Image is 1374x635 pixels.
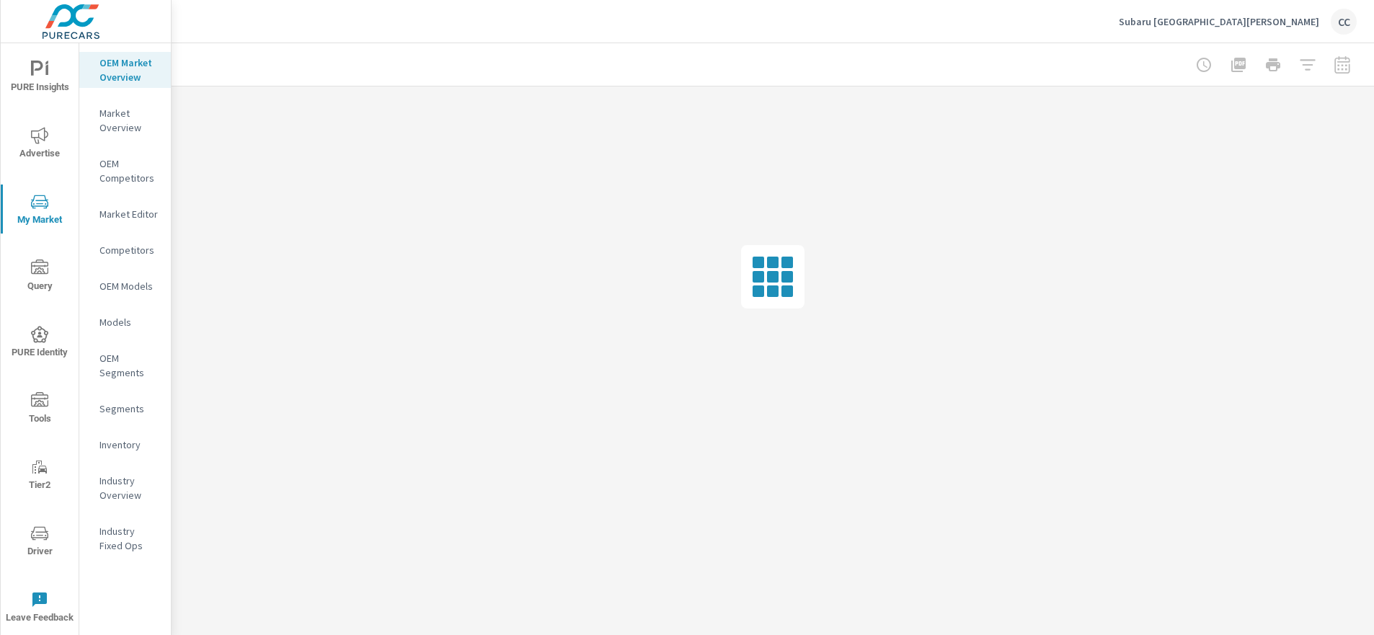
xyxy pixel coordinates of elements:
[79,398,171,419] div: Segments
[79,102,171,138] div: Market Overview
[79,153,171,189] div: OEM Competitors
[5,525,74,560] span: Driver
[99,279,159,293] p: OEM Models
[99,207,159,221] p: Market Editor
[79,311,171,333] div: Models
[1331,9,1357,35] div: CC
[79,470,171,506] div: Industry Overview
[99,106,159,135] p: Market Overview
[99,474,159,502] p: Industry Overview
[99,524,159,553] p: Industry Fixed Ops
[79,275,171,297] div: OEM Models
[99,401,159,416] p: Segments
[5,127,74,162] span: Advertise
[79,239,171,261] div: Competitors
[5,591,74,626] span: Leave Feedback
[5,326,74,361] span: PURE Identity
[1119,15,1319,28] p: Subaru [GEOGRAPHIC_DATA][PERSON_NAME]
[99,315,159,329] p: Models
[99,351,159,380] p: OEM Segments
[5,61,74,96] span: PURE Insights
[79,347,171,383] div: OEM Segments
[79,52,171,88] div: OEM Market Overview
[99,55,159,84] p: OEM Market Overview
[5,193,74,228] span: My Market
[5,458,74,494] span: Tier2
[79,434,171,456] div: Inventory
[79,203,171,225] div: Market Editor
[79,520,171,556] div: Industry Fixed Ops
[99,156,159,185] p: OEM Competitors
[99,438,159,452] p: Inventory
[99,243,159,257] p: Competitors
[5,392,74,427] span: Tools
[5,259,74,295] span: Query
